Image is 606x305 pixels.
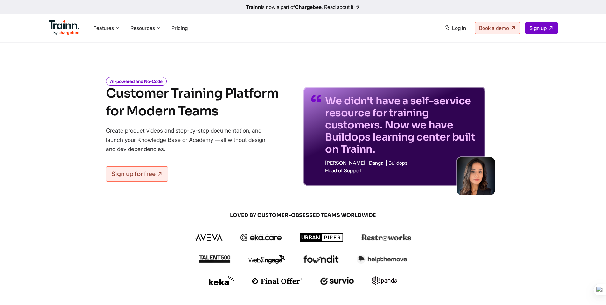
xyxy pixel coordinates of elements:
[130,24,155,31] span: Resources
[49,20,80,35] img: Trainn Logo
[94,24,114,31] span: Features
[357,255,407,264] img: helpthemove logo
[199,255,231,263] img: talent500 logo
[325,168,478,173] p: Head of Support
[325,160,478,165] p: [PERSON_NAME] I Dangal | Buildops
[106,126,275,154] p: Create product videos and step-by-step documentation, and launch your Knowledge Base or Academy —...
[320,277,354,285] img: survio logo
[300,233,344,242] img: urbanpiper logo
[529,25,547,31] span: Sign up
[311,95,321,102] img: quotes-purple.41a7099.svg
[252,278,303,284] img: finaloffer logo
[372,276,397,285] img: pando logo
[525,22,558,34] a: Sign up
[240,234,282,241] img: ekacare logo
[248,255,285,264] img: webengage logo
[475,22,520,34] a: Book a demo
[171,25,188,31] a: Pricing
[246,4,261,10] b: Trainn
[209,276,234,285] img: keka logo
[106,85,279,120] h1: Customer Training Platform for Modern Teams
[106,166,168,182] a: Sign up for free
[457,157,495,195] img: sabina-buildops.d2e8138.png
[195,234,223,241] img: aveva logo
[106,77,167,86] i: AI-powered and No-Code
[325,95,478,155] p: We didn't have a self-service resource for training customers. Now we have Buildops learning cent...
[150,212,456,219] span: LOVED BY CUSTOMER-OBSESSED TEAMS WORLDWIDE
[440,22,470,34] a: Log in
[452,25,466,31] span: Log in
[361,234,411,241] img: restroworks logo
[303,255,339,263] img: foundit logo
[479,25,509,31] span: Book a demo
[295,4,322,10] b: Chargebee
